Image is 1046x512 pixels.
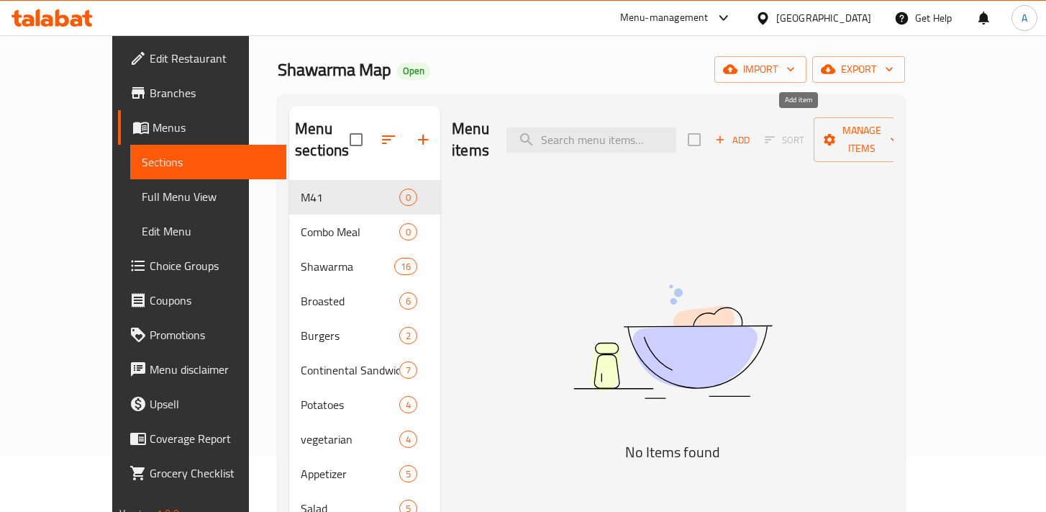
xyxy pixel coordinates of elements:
span: Potatoes [301,396,399,413]
div: items [399,431,417,448]
span: Shawarma [301,258,394,275]
div: items [394,258,417,275]
span: M41 [301,189,399,206]
div: Appetizer5 [289,457,440,491]
span: Menus [153,119,276,136]
div: Combo Meal0 [289,215,440,249]
button: export [812,56,905,83]
div: Continental Sandwich7 [289,353,440,387]
a: Menus [118,110,287,145]
a: Branches [118,76,287,110]
h2: Menu sections [295,118,350,161]
button: Add [709,129,755,151]
span: Open [397,65,430,77]
a: Choice Groups [118,248,287,283]
div: items [399,292,417,310]
span: import [726,60,795,78]
span: Add [713,132,752,148]
a: Full Menu View [130,179,287,214]
span: vegetarian [301,431,399,448]
span: Manage items [825,122,899,158]
span: Menu disclaimer [150,361,276,378]
span: Continental Sandwich [301,361,399,379]
span: Edit Menu [142,223,276,240]
span: Broasted [301,292,399,310]
div: Shawarma16 [289,249,440,284]
div: items [399,223,417,241]
div: Burgers2 [289,318,440,353]
span: Sections [142,153,276,171]
span: 0 [400,225,417,239]
a: Upsell [118,387,287,421]
span: 5 [400,467,417,481]
div: [GEOGRAPHIC_DATA] [776,10,871,26]
span: Branches [150,84,276,102]
span: 4 [400,398,417,412]
div: items [399,327,417,344]
div: items [399,361,417,379]
span: export [824,60,893,78]
img: dish.svg [493,246,852,437]
span: 4 [400,433,417,446]
span: Coverage Report [150,430,276,447]
span: 6 [400,295,417,308]
span: Appetizer [301,465,399,482]
div: items [399,396,417,413]
div: Open [397,63,430,80]
h2: Menu items [452,118,489,161]
a: Grocery Checklist [118,456,287,490]
a: Edit Restaurant [118,41,287,76]
span: 7 [400,364,417,377]
a: Edit Menu [130,214,287,248]
span: Promotions [150,326,276,343]
span: 2 [400,329,417,343]
span: A [1022,10,1027,26]
button: import [714,56,806,83]
span: Select all sections [341,125,371,155]
a: Coupons [118,283,287,318]
span: Choice Groups [150,257,276,274]
div: items [399,465,417,482]
span: Edit Restaurant [150,50,276,67]
button: Add section [406,122,440,157]
a: Promotions [118,318,287,352]
span: Burgers [301,327,399,344]
span: 16 [395,260,417,274]
span: Combo Meal [301,223,399,241]
span: 0 [400,191,417,205]
div: Potatoes4 [289,387,440,422]
span: Full Menu View [142,188,276,205]
span: Upsell [150,395,276,413]
span: Coupons [150,292,276,309]
span: Sort sections [371,122,406,157]
input: search [506,127,676,153]
a: Coverage Report [118,421,287,456]
span: Shawarma Map [278,53,391,86]
div: vegetarian4 [289,422,440,457]
span: Grocery Checklist [150,464,276,482]
div: Broasted6 [289,284,440,318]
h5: No Items found [493,441,852,464]
div: M410 [289,180,440,215]
div: items [399,189,417,206]
a: Sections [130,145,287,179]
button: Manage items [814,117,910,162]
a: Menu disclaimer [118,352,287,387]
div: Menu-management [620,9,709,27]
